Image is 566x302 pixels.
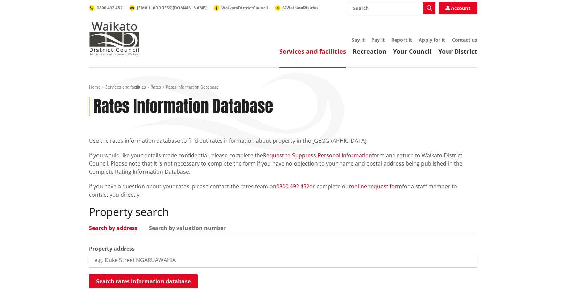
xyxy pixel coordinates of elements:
[149,225,226,231] a: Search by valuation number
[263,152,372,159] a: Request to Suppress Personal Information
[89,151,477,176] p: If you would like your details made confidential, please complete the form and return to Waikato ...
[221,5,268,11] span: WaikatoDistrictCouncil
[283,5,318,10] span: @WaikatoDistrict
[89,5,123,11] a: 0800 492 452
[89,136,477,145] p: Use the rates information database to find out rates information about property in the [GEOGRAPHI...
[89,274,198,288] button: Search rates information database
[97,5,123,11] span: 0800 492 452
[371,36,385,43] a: Pay it
[166,84,219,90] span: Rates Information Database
[275,5,318,10] a: @WaikatoDistrict
[137,5,207,11] span: [EMAIL_ADDRESS][DOMAIN_NAME]
[419,36,445,43] a: Apply for it
[452,36,477,43] a: Contact us
[151,84,161,90] a: Rates
[129,5,207,11] a: [EMAIL_ADDRESS][DOMAIN_NAME]
[349,2,435,14] input: Search input
[89,205,477,218] h2: Property search
[89,84,101,90] a: Home
[393,47,432,55] a: Your Council
[214,5,268,11] a: WaikatoDistrictCouncil
[93,97,273,117] h1: Rates Information Database
[89,22,140,55] img: Waikato District Council - Te Kaunihera aa Takiwaa o Waikato
[89,225,137,231] a: Search by address
[352,36,365,43] a: Say it
[279,47,346,55] a: Services and facilities
[89,84,477,90] nav: breadcrumb
[391,36,412,43] a: Report it
[276,183,309,190] a: 0800 492 452
[89,253,477,268] input: e.g. Duke Street NGARUAWAHIA
[89,245,135,253] label: Property address
[89,182,477,199] p: If you have a question about your rates, please contact the rates team on or complete our for a s...
[353,47,386,55] a: Recreation
[439,2,477,14] a: Account
[438,47,477,55] a: Your District
[351,183,402,190] a: online request form
[105,84,146,90] a: Services and facilities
